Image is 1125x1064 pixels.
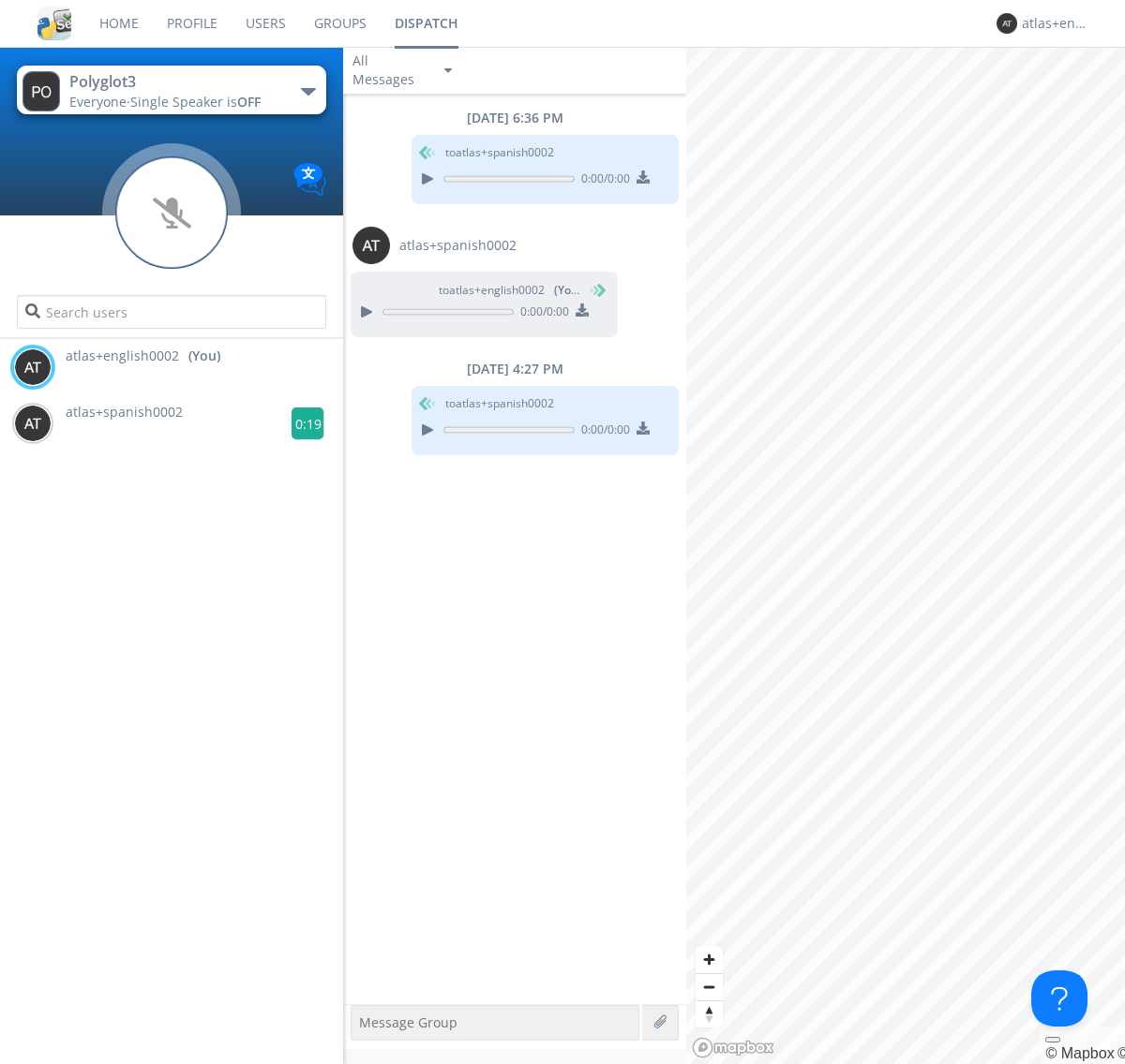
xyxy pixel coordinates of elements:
a: Mapbox [1045,1045,1114,1061]
span: to atlas+spanish0002 [445,395,554,412]
span: Reset bearing to north [696,1001,723,1027]
div: [DATE] 4:27 PM [343,360,686,378]
span: to atlas+spanish0002 [445,144,554,161]
span: atlas+english0002 [66,347,179,365]
span: (You) [554,282,582,298]
span: to atlas+english0002 [439,282,579,299]
button: Zoom in [696,946,723,973]
div: Everyone · [69,93,280,111]
span: atlas+spanish0002 [66,403,183,421]
span: 0:00 / 0:00 [514,303,569,324]
button: Toggle attribution [1045,1037,1060,1042]
iframe: Toggle Customer Support [1031,970,1087,1027]
div: All Messages [352,52,427,89]
img: download media button [576,303,589,317]
span: atlas+spanish0002 [399,236,517,255]
span: Single Speaker is [130,93,261,111]
img: download media button [637,170,650,184]
span: 0:00 / 0:00 [575,170,630,191]
div: Polyglot3 [69,71,280,93]
input: Search users [17,295,325,329]
button: Polyglot3Everyone·Single Speaker isOFF [17,66,325,114]
button: Reset bearing to north [696,1000,723,1027]
div: (You) [188,347,220,365]
img: caret-down-sm.svg [444,68,452,73]
a: Mapbox logo [692,1037,774,1058]
img: download media button [637,421,650,435]
div: atlas+english0002 [1022,14,1092,33]
img: 373638.png [14,348,52,386]
span: 0:00 / 0:00 [575,421,630,442]
img: 373638.png [22,71,60,111]
img: cddb5a64eb264b2086981ab96f4c1ba7 [37,7,71,40]
img: Translation enabled [293,163,326,196]
div: [DATE] 6:36 PM [343,109,686,127]
img: 373638.png [14,405,52,442]
img: 373638.png [352,227,390,264]
img: 373638.png [997,13,1017,34]
span: OFF [237,93,261,111]
button: Zoom out [696,973,723,1000]
span: Zoom out [696,974,723,1000]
